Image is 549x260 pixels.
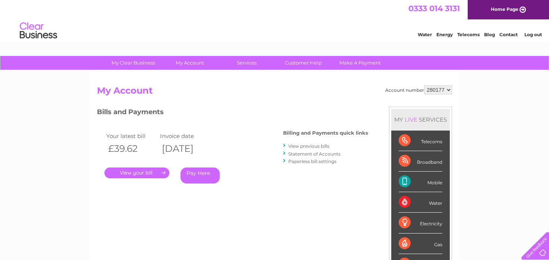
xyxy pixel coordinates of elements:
div: Broadband [399,151,442,172]
a: Telecoms [457,32,480,37]
h3: Bills and Payments [97,107,368,120]
a: Customer Help [273,56,334,70]
h2: My Account [97,85,452,100]
a: Services [216,56,277,70]
a: Statement of Accounts [288,151,341,157]
a: Pay Here [181,167,220,184]
div: LIVE [403,116,419,123]
a: Make A Payment [329,56,391,70]
div: Electricity [399,213,442,233]
div: Gas [399,234,442,254]
td: Invoice date [158,131,212,141]
div: Telecoms [399,131,442,151]
a: View previous bills [288,143,329,149]
th: [DATE] [158,141,212,156]
div: Account number [385,85,452,94]
a: Energy [436,32,453,37]
a: Paperless bill settings [288,159,336,164]
a: My Clear Business [103,56,164,70]
a: Blog [484,32,495,37]
a: 0333 014 3131 [408,4,460,13]
h4: Billing and Payments quick links [283,130,368,136]
th: £39.62 [104,141,158,156]
a: . [104,167,169,178]
a: Water [418,32,432,37]
a: Log out [524,32,542,37]
td: Your latest bill [104,131,158,141]
img: logo.png [19,19,57,42]
div: Water [399,192,442,213]
div: MY SERVICES [391,109,450,130]
div: Mobile [399,172,442,192]
a: My Account [159,56,221,70]
a: Contact [499,32,518,37]
div: Clear Business is a trading name of Verastar Limited (registered in [GEOGRAPHIC_DATA] No. 3667643... [99,4,451,36]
